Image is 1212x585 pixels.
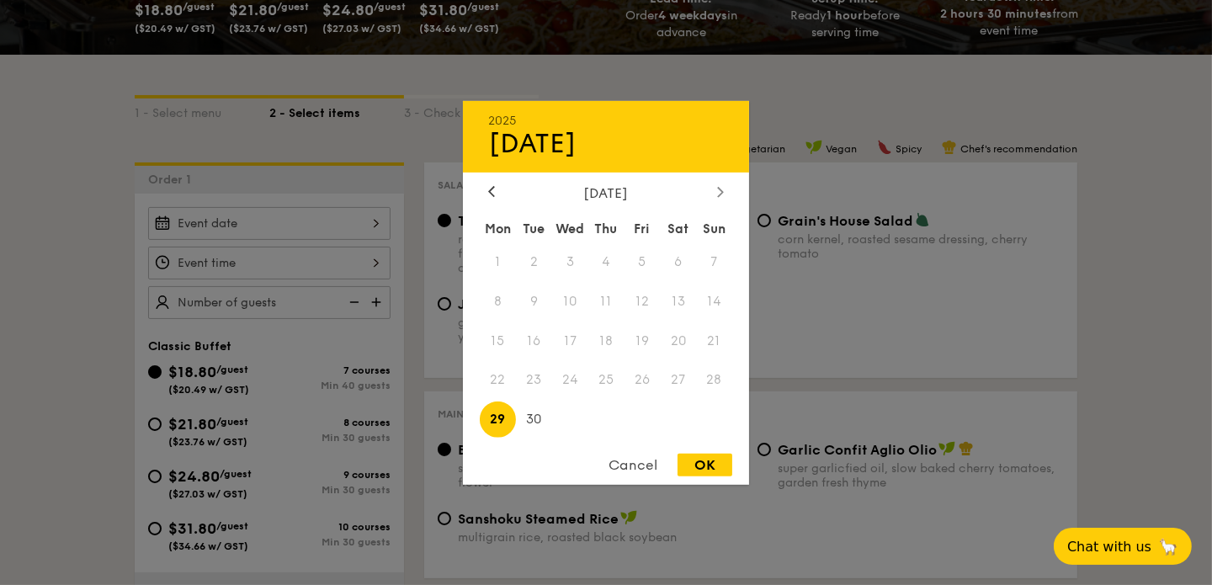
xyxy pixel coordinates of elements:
[696,213,732,243] div: Sun
[552,213,588,243] div: Wed
[480,322,516,359] span: 15
[660,322,696,359] span: 20
[1158,537,1178,556] span: 🦙
[624,322,660,359] span: 19
[516,402,552,438] span: 30
[696,243,732,279] span: 7
[1067,539,1151,555] span: Chat with us
[696,362,732,398] span: 28
[696,283,732,319] span: 14
[516,213,552,243] div: Tue
[480,402,516,438] span: 29
[588,322,625,359] span: 18
[480,243,516,279] span: 1
[696,322,732,359] span: 21
[516,362,552,398] span: 23
[592,454,674,476] div: Cancel
[624,362,660,398] span: 26
[516,283,552,319] span: 9
[488,113,724,127] div: 2025
[660,213,696,243] div: Sat
[516,243,552,279] span: 2
[660,362,696,398] span: 27
[480,362,516,398] span: 22
[552,362,588,398] span: 24
[516,322,552,359] span: 16
[588,213,625,243] div: Thu
[588,362,625,398] span: 25
[1054,528,1192,565] button: Chat with us🦙
[552,322,588,359] span: 17
[588,243,625,279] span: 4
[678,454,732,476] div: OK
[624,213,660,243] div: Fri
[480,213,516,243] div: Mon
[488,127,724,159] div: [DATE]
[660,283,696,319] span: 13
[624,283,660,319] span: 12
[660,243,696,279] span: 6
[624,243,660,279] span: 5
[480,283,516,319] span: 8
[552,243,588,279] span: 3
[488,184,724,200] div: [DATE]
[588,283,625,319] span: 11
[552,283,588,319] span: 10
